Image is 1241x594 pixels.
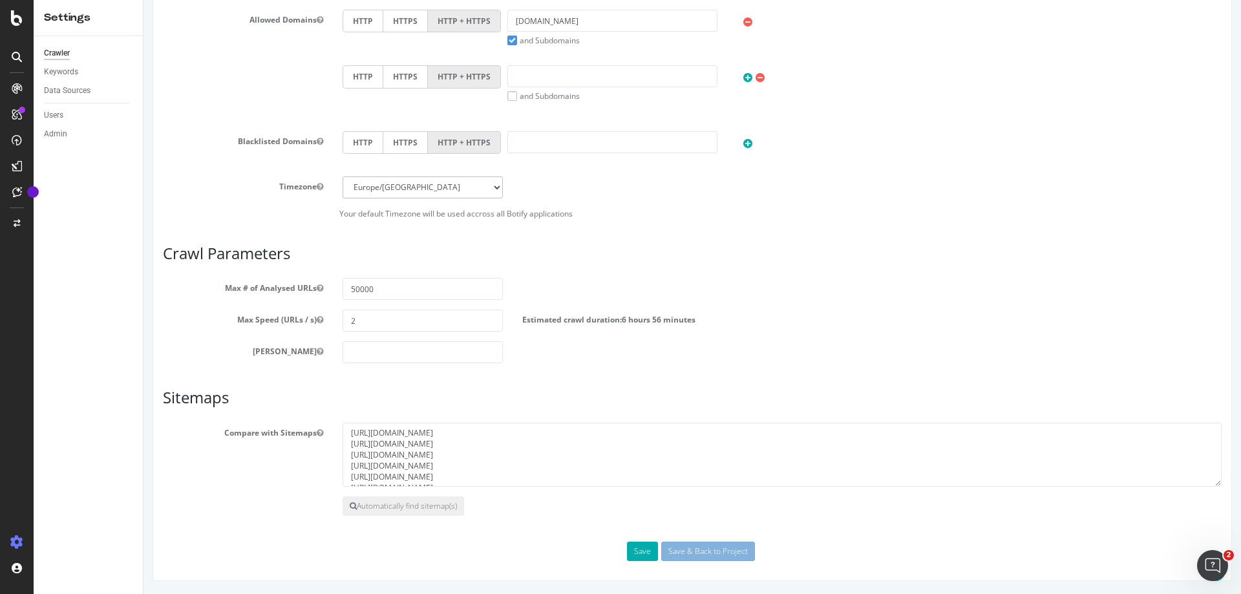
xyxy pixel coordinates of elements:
label: [PERSON_NAME] [10,341,189,357]
label: Estimated crawl duration: [379,310,552,325]
button: Max Speed (URLs / s) [173,314,180,325]
label: Max # of Analysed URLs [10,278,189,293]
label: HTTP + HTTPS [284,10,357,32]
label: Allowed Domains [10,10,189,25]
h3: Crawl Parameters [19,245,1078,262]
a: Admin [44,127,134,141]
button: [PERSON_NAME] [173,346,180,357]
a: Keywords [44,65,134,79]
button: Allowed Domains [173,14,180,25]
p: Your default Timezone will be used accross all Botify applications [19,208,1078,219]
button: Max # of Analysed URLs [173,282,180,293]
label: Blacklisted Domains [10,131,189,147]
label: HTTP [199,10,239,32]
div: Settings [44,10,133,25]
label: Timezone [10,176,189,192]
a: Users [44,109,134,122]
div: Crawler [44,47,70,60]
label: HTTP [199,65,239,88]
span: 6 hours 56 minutes [478,314,552,325]
button: Timezone [173,181,180,192]
span: 2 [1224,550,1234,560]
textarea: [URL][DOMAIN_NAME] [URL][DOMAIN_NAME] [URL][DOMAIN_NAME] [URL][DOMAIN_NAME] [URL][DOMAIN_NAME] [U... [199,423,1078,487]
label: HTTPS [239,65,284,88]
div: Users [44,109,63,122]
label: HTTP + HTTPS [284,131,357,154]
a: Crawler [44,47,134,60]
button: Automatically find sitemap(s) [199,496,321,516]
label: HTTP [199,131,239,154]
label: HTTPS [239,131,284,154]
h3: Sitemaps [19,389,1078,406]
label: HTTPS [239,10,284,32]
button: Blacklisted Domains [173,136,180,147]
button: Compare with Sitemaps [173,427,180,438]
div: Keywords [44,65,78,79]
div: Admin [44,127,67,141]
iframe: Intercom live chat [1197,550,1228,581]
label: and Subdomains [364,90,436,101]
a: Data Sources [44,84,134,98]
div: Tooltip anchor [27,186,39,198]
label: Max Speed (URLs / s) [10,310,189,325]
button: Save [483,542,514,561]
label: Compare with Sitemaps [10,423,189,438]
label: HTTP + HTTPS [284,65,357,88]
label: and Subdomains [364,35,436,46]
div: Data Sources [44,84,90,98]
